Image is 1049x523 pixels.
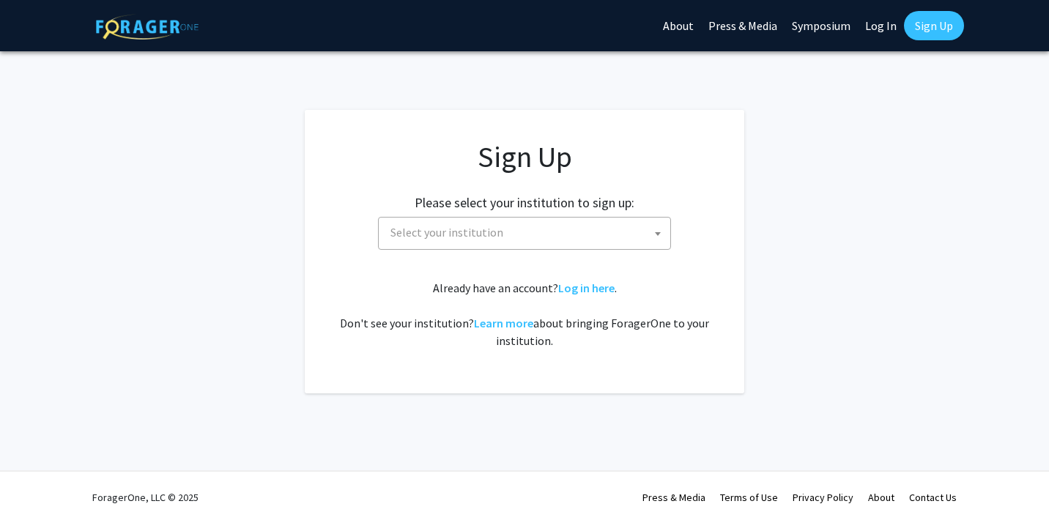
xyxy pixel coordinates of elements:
[415,195,634,211] h2: Please select your institution to sign up:
[378,217,671,250] span: Select your institution
[720,491,778,504] a: Terms of Use
[909,491,957,504] a: Contact Us
[334,279,715,349] div: Already have an account? . Don't see your institution? about bringing ForagerOne to your institut...
[868,491,894,504] a: About
[642,491,705,504] a: Press & Media
[793,491,853,504] a: Privacy Policy
[904,11,964,40] a: Sign Up
[92,472,199,523] div: ForagerOne, LLC © 2025
[474,316,533,330] a: Learn more about bringing ForagerOne to your institution
[334,139,715,174] h1: Sign Up
[385,218,670,248] span: Select your institution
[558,281,615,295] a: Log in here
[390,225,503,240] span: Select your institution
[96,14,199,40] img: ForagerOne Logo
